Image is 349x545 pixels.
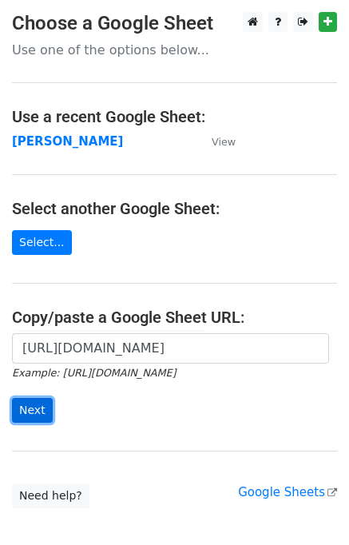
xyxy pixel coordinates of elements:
h4: Select another Google Sheet: [12,199,337,218]
input: Paste your Google Sheet URL here [12,333,329,364]
a: Need help? [12,483,89,508]
a: Select... [12,230,72,255]
a: [PERSON_NAME] [12,134,123,149]
input: Next [12,398,53,423]
iframe: Chat Widget [269,468,349,545]
a: View [196,134,236,149]
small: Example: [URL][DOMAIN_NAME] [12,367,176,379]
h4: Use a recent Google Sheet: [12,107,337,126]
h3: Choose a Google Sheet [12,12,337,35]
a: Google Sheets [238,485,337,499]
p: Use one of the options below... [12,42,337,58]
h4: Copy/paste a Google Sheet URL: [12,308,337,327]
small: View [212,136,236,148]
